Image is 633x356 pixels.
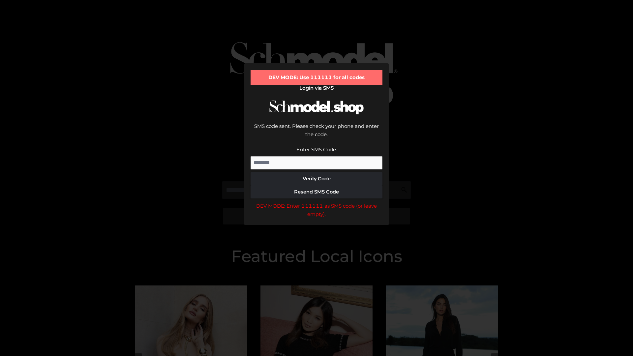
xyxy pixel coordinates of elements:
[251,172,382,185] button: Verify Code
[251,122,382,145] div: SMS code sent. Please check your phone and enter the code.
[251,185,382,198] button: Resend SMS Code
[251,70,382,85] div: DEV MODE: Use 111111 for all codes
[251,85,382,91] h2: Login via SMS
[267,94,366,120] img: Schmodel Logo
[251,202,382,219] div: DEV MODE: Enter 111111 as SMS code (or leave empty).
[296,146,337,153] label: Enter SMS Code:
